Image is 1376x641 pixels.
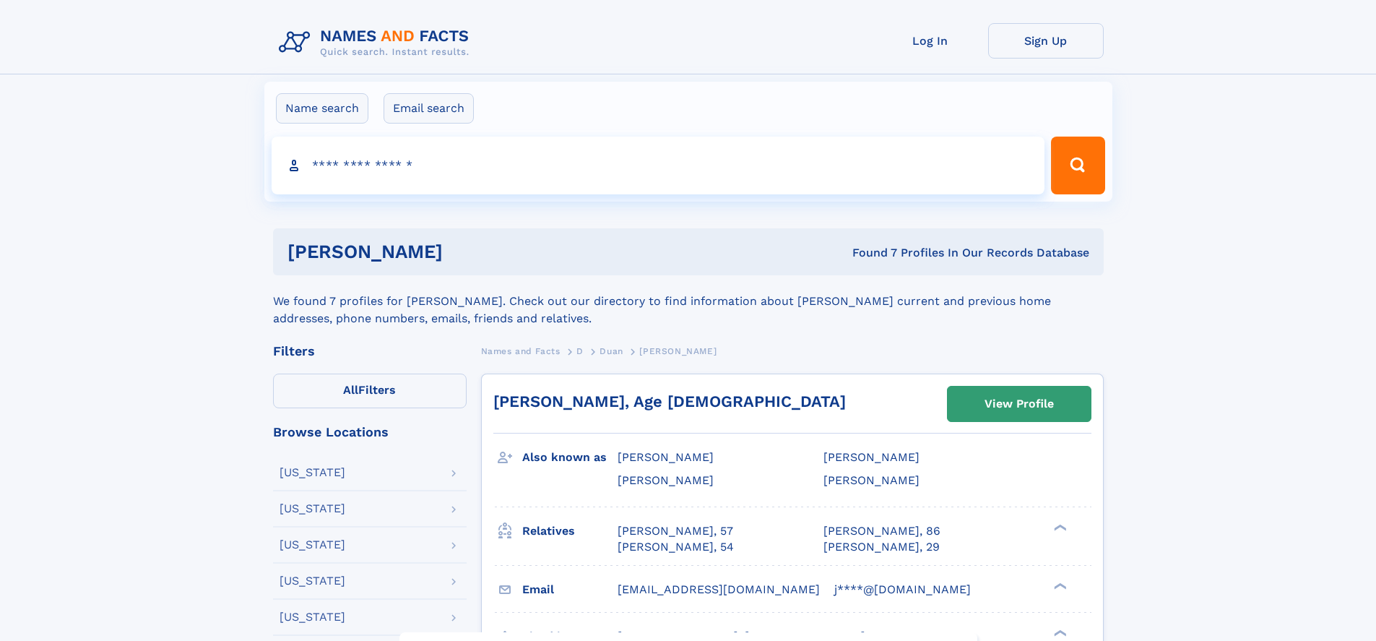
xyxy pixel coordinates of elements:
[618,523,733,539] a: [PERSON_NAME], 57
[280,503,345,515] div: [US_STATE]
[618,450,714,464] span: [PERSON_NAME]
[618,582,820,596] span: [EMAIL_ADDRESS][DOMAIN_NAME]
[493,392,846,410] a: [PERSON_NAME], Age [DEMOGRAPHIC_DATA]
[873,23,988,59] a: Log In
[647,245,1089,261] div: Found 7 Profiles In Our Records Database
[280,575,345,587] div: [US_STATE]
[1051,137,1104,194] button: Search Button
[985,387,1054,421] div: View Profile
[1050,522,1068,532] div: ❯
[273,275,1104,327] div: We found 7 profiles for [PERSON_NAME]. Check out our directory to find information about [PERSON_...
[1050,628,1068,637] div: ❯
[618,473,714,487] span: [PERSON_NAME]
[273,23,481,62] img: Logo Names and Facts
[948,387,1091,421] a: View Profile
[522,445,618,470] h3: Also known as
[273,426,467,439] div: Browse Locations
[481,342,561,360] a: Names and Facts
[343,383,358,397] span: All
[272,137,1045,194] input: search input
[273,345,467,358] div: Filters
[273,374,467,408] label: Filters
[276,93,368,124] label: Name search
[988,23,1104,59] a: Sign Up
[280,611,345,623] div: [US_STATE]
[823,539,940,555] a: [PERSON_NAME], 29
[618,539,734,555] a: [PERSON_NAME], 54
[823,473,920,487] span: [PERSON_NAME]
[280,539,345,551] div: [US_STATE]
[287,243,648,261] h1: [PERSON_NAME]
[522,519,618,543] h3: Relatives
[1050,581,1068,590] div: ❯
[600,346,623,356] span: Duan
[600,342,623,360] a: Duan
[639,346,717,356] span: [PERSON_NAME]
[280,467,345,478] div: [US_STATE]
[823,450,920,464] span: [PERSON_NAME]
[576,342,584,360] a: D
[823,523,940,539] a: [PERSON_NAME], 86
[384,93,474,124] label: Email search
[576,346,584,356] span: D
[522,577,618,602] h3: Email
